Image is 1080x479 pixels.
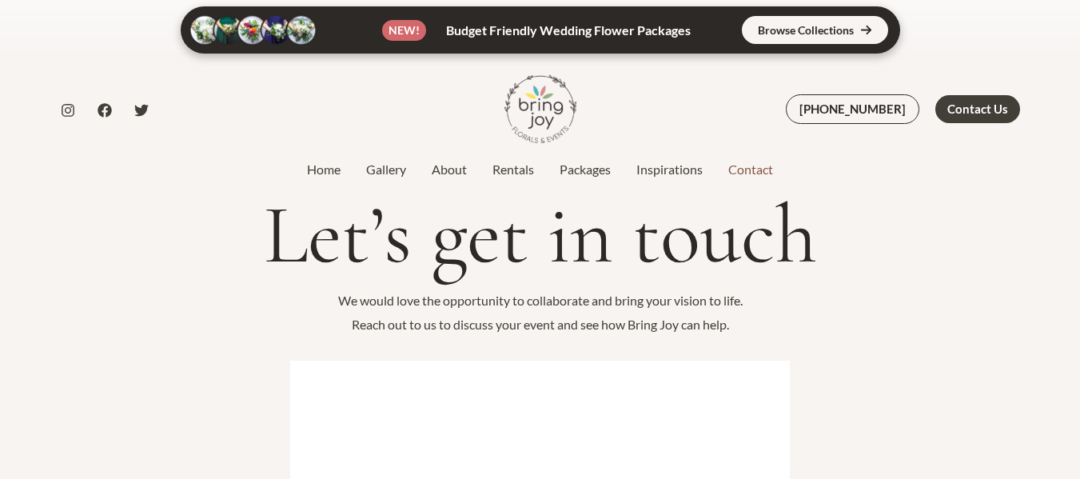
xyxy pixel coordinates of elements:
a: Gallery [353,160,419,179]
a: [PHONE_NUMBER] [786,94,919,124]
a: Contact Us [935,95,1020,123]
a: Inspirations [624,160,715,179]
nav: Site Navigation [294,158,786,182]
h1: Let’s get in touch [61,190,1020,281]
a: Home [294,160,353,179]
a: Twitter [134,103,149,118]
p: We would love the opportunity to collaborate and bring your vision to life. Reach out to us to di... [61,289,1020,336]
a: Instagram [61,103,75,118]
a: Rentals [480,160,547,179]
a: Packages [547,160,624,179]
a: About [419,160,480,179]
img: Bring Joy [504,73,576,145]
a: Facebook [98,103,112,118]
a: Contact [715,160,786,179]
